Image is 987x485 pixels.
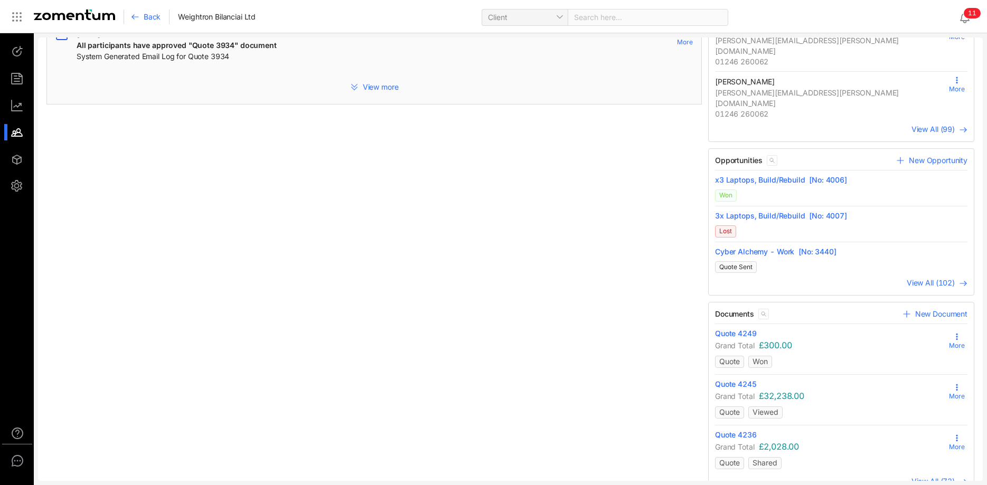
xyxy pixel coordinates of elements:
[363,82,399,92] span: View more
[715,328,946,339] a: Quote 4249
[715,309,754,319] span: Documents
[715,155,763,166] span: Opportunities
[715,392,754,401] span: Grand Total
[715,211,967,221] a: 3x Laptops, Build/Rebuild [No: 4007]
[715,379,757,389] span: Quote 4245
[719,407,740,416] span: Quote
[77,51,229,62] span: System Generated Email Log for Quote 3934
[77,41,277,50] span: All participants have approved "Quote 3934" document
[47,79,701,96] button: View more
[715,225,736,237] span: Lost
[715,261,757,273] span: Quote Sent
[178,12,256,22] span: Weightron Bilanciai Ltd
[907,278,955,287] span: View All (102)
[949,442,965,452] span: More
[715,175,967,185] a: x3 Laptops, Build/Rebuild [No: 4006]
[949,341,965,350] span: More
[719,458,740,467] span: Quote
[753,407,778,416] span: Viewed
[964,8,981,18] sup: 11
[715,341,754,350] span: Grand Total
[488,9,562,25] span: Client
[34,9,115,20] img: Zomentum Logo
[759,340,792,350] span: £300.00
[949,84,965,94] span: More
[949,392,965,401] span: More
[759,391,804,401] span: £32,238.00
[715,77,775,86] span: [PERSON_NAME]
[911,125,955,134] span: View All ( 99 )
[715,430,757,440] span: Quote 4236
[759,441,800,452] span: £2,028.00
[715,430,946,440] a: Quote 4236
[719,357,740,366] span: Quote
[715,88,946,109] span: [PERSON_NAME][EMAIL_ADDRESS][PERSON_NAME][DOMAIN_NAME]
[715,328,757,339] span: Quote 4249
[715,35,946,56] span: [PERSON_NAME][EMAIL_ADDRESS][PERSON_NAME][DOMAIN_NAME]
[915,309,967,319] span: New Document
[715,56,946,67] span: 01246 260062
[753,458,777,467] span: Shared
[715,109,946,119] span: 01246 260062
[753,357,768,366] span: Won
[144,12,161,22] span: Back
[715,246,967,257] a: Cyber Alchemy - Work [No: 3440]
[907,277,967,289] a: View All (102)
[715,189,737,202] span: Won
[968,9,972,17] span: 1
[715,379,946,389] a: Quote 4245
[972,9,976,17] span: 1
[958,5,980,29] div: Notifications
[715,442,754,451] span: Grand Total
[909,155,967,166] span: New Opportunity
[677,37,693,47] span: More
